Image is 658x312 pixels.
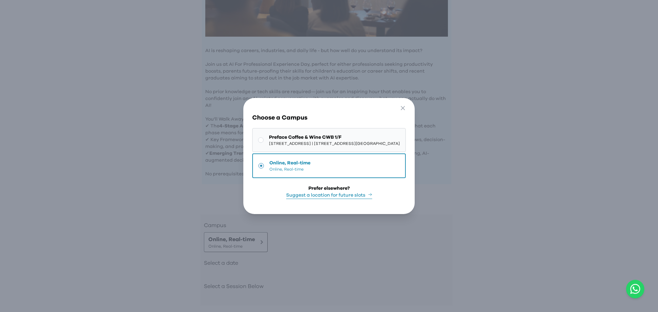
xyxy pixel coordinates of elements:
span: Online, Real-time [269,160,310,166]
button: Online, Real-timeOnline, Real-time [252,153,406,178]
span: Online, Real-time [269,166,310,172]
h3: Choose a Campus [252,113,406,123]
div: Prefer elsewhere? [308,185,350,192]
button: Preface Coffee & Wine CWB 1/F[STREET_ADDRESS] | [STREET_ADDRESS][GEOGRAPHIC_DATA] [252,128,406,152]
span: Preface Coffee & Wine CWB 1/F [269,134,400,141]
button: Suggest a location for future slots [286,192,372,199]
span: [STREET_ADDRESS] | [STREET_ADDRESS][GEOGRAPHIC_DATA] [269,141,400,146]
